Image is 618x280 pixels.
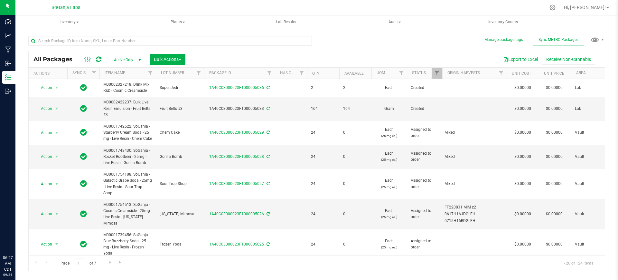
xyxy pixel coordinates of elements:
[15,15,123,29] a: Inventory
[343,154,368,160] span: 0
[375,85,403,91] span: Each
[375,127,403,139] span: Each
[341,16,448,29] span: Audit
[411,150,438,163] span: Assigned to order
[449,15,557,29] a: Inventory Counts
[375,106,403,112] span: Gram
[266,154,270,159] span: Sync from Compliance System
[564,5,606,10] span: Hi, [PERSON_NAME]!
[296,68,307,79] a: Filter
[160,106,200,112] span: Fruit Belts #3
[106,258,115,267] a: Go to the next page
[496,68,507,79] a: Filter
[341,15,449,29] a: Audit
[80,83,87,92] span: In Sync
[266,181,270,186] span: Sync from Compliance System
[311,106,335,112] span: 164
[80,152,87,161] span: In Sync
[193,68,204,79] a: Filter
[53,152,61,161] span: select
[160,241,200,247] span: Frozen Yoda
[6,228,26,248] iframe: Resource center
[344,71,364,76] a: Available
[575,211,615,217] span: Vault
[311,85,335,91] span: 2
[53,240,61,249] span: select
[5,60,11,67] inline-svg: Inbound
[266,106,270,111] span: Sync from Compliance System
[445,204,505,210] div: Value 1: FF220831 MIM z2
[507,79,539,97] td: $0.00000
[311,241,335,247] span: 24
[556,258,598,268] span: 1 - 20 of 124 items
[80,179,87,188] span: In Sync
[74,258,85,268] input: 1
[103,202,152,227] span: M00001754513: SoGanja - Cosmic Creamsicle - 25mg - Live Resin - [US_STATE] Mimosa
[55,258,101,268] span: Page of 7
[53,104,61,113] span: select
[311,130,335,136] span: 24
[5,33,11,39] inline-svg: Analytics
[124,16,231,29] span: Plants
[375,184,403,190] p: (25 mg ea.)
[105,71,125,75] a: Item Name
[375,133,403,139] p: (25 mg ea.)
[160,181,200,187] span: Sour Trop Shop
[507,229,539,260] td: $0.00000
[507,199,539,229] td: $0.00000
[51,5,80,10] span: SoGanja Labs
[80,128,87,137] span: In Sync
[507,121,539,145] td: $0.00000
[396,68,407,79] a: Filter
[209,130,264,135] a: 1A40C03000023F1000005029
[575,181,615,187] span: Vault
[154,57,181,62] span: Bulk Actions
[543,240,566,249] span: $0.00000
[411,208,438,220] span: Assigned to order
[209,181,264,186] a: 1A40C03000023F1000005027
[445,181,505,187] div: Value 1: Mixed
[266,130,270,135] span: Sync from Compliance System
[576,71,586,75] a: Area
[209,71,231,75] a: Package ID
[538,37,578,42] span: Sync METRC Packages
[499,54,542,65] button: Export to Excel
[80,240,87,249] span: In Sync
[543,83,566,92] span: $0.00000
[445,154,505,160] div: Value 1: Mixed
[5,88,11,94] inline-svg: Outbound
[543,179,566,188] span: $0.00000
[150,54,185,65] button: Bulk Actions
[311,181,335,187] span: 24
[103,99,152,118] span: M00002422237: Bulk Live Resin Emulsion - Fruit Belts #3
[343,85,368,91] span: 2
[544,71,564,76] a: Unit Price
[343,241,368,247] span: 0
[80,209,87,218] span: In Sync
[484,37,523,43] button: Manage package tags
[275,68,307,79] th: Has COA
[411,178,438,190] span: Assigned to order
[445,130,505,136] div: Value 1: Mixed
[103,123,152,142] span: M00001742522: SoGanja - Starberry Cream Soda - 25 mg - Live Resin - Chem Cake
[343,211,368,217] span: 0
[3,255,13,272] p: 06:27 AM CDT
[35,209,52,218] span: Action
[103,232,152,257] span: M00001739456: SoGanja - Blue Buzzberry Soda - 25 mg - Live Resin - Frozen Yoda
[53,209,61,218] span: select
[3,272,13,277] p: 09/24
[533,34,584,45] button: Sync METRC Packages
[35,152,52,161] span: Action
[375,238,403,250] span: Each
[80,104,87,113] span: In Sync
[209,212,264,216] a: 1A40C03000023F1000005026
[548,5,557,11] div: Manage settings
[447,71,480,75] a: Origin Harvests
[124,15,232,29] a: Plants
[266,212,270,216] span: Sync from Compliance System
[28,36,312,46] input: Search Package ID, Item Name, SKU, Lot or Part Number...
[89,68,99,79] a: Filter
[377,71,385,75] a: UOM
[35,240,52,249] span: Action
[160,211,200,217] span: [US_STATE] Mimosa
